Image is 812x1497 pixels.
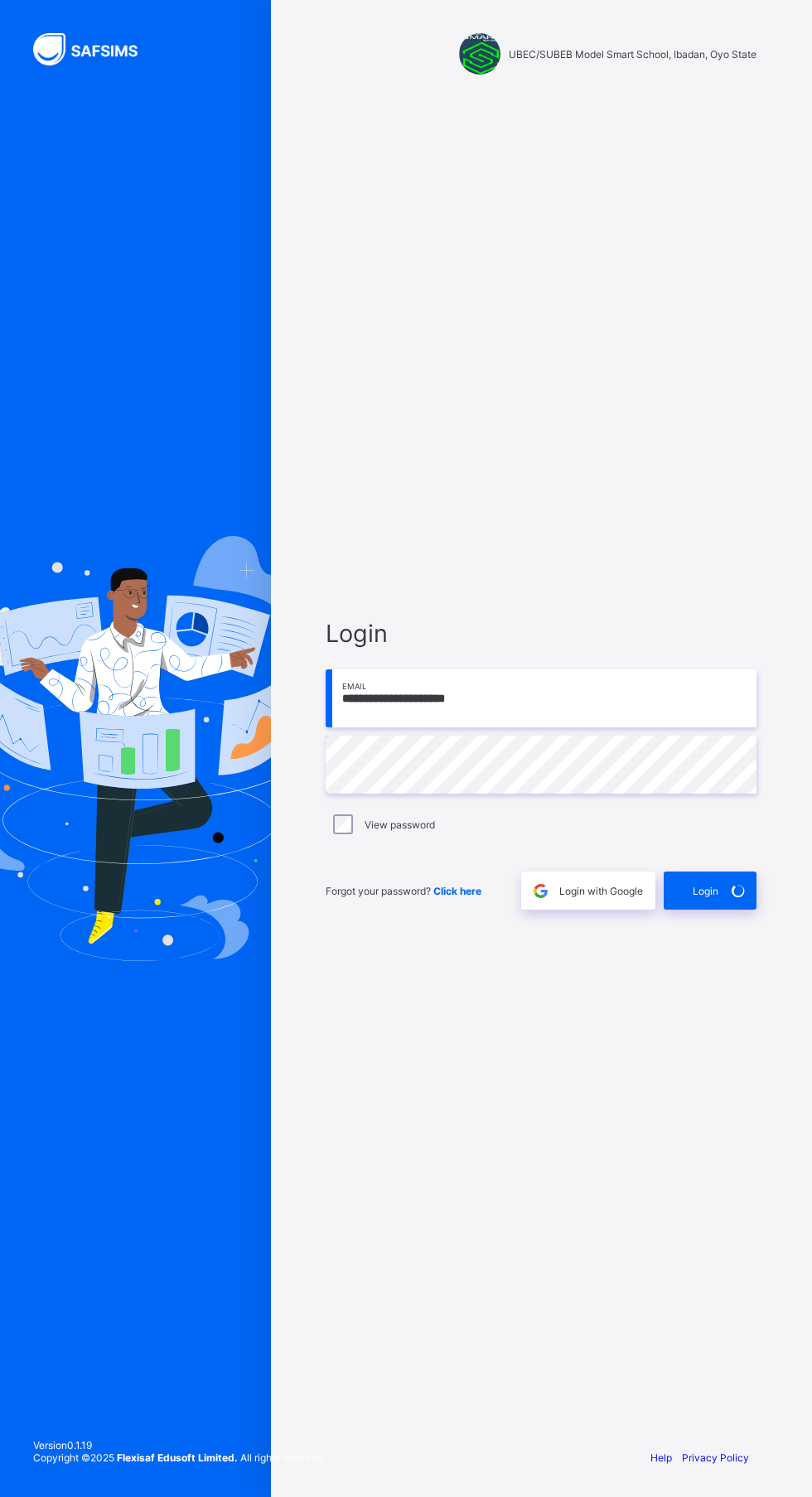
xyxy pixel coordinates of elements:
[326,885,481,897] span: Forgot your password?
[509,48,756,60] span: UBEC/SUBEB Model Smart School, Ibadan, Oyo State
[693,885,718,897] span: Login
[531,881,550,901] img: google.396cfc9801f0270233282035f929180a.svg
[117,1451,238,1464] strong: Flexisaf Edusoft Limited.
[650,1451,672,1464] a: Help
[33,33,157,65] img: SAFSIMS Logo
[559,885,643,897] span: Login with Google
[365,819,435,831] label: View password
[433,885,481,897] a: Click here
[326,619,756,648] span: Login
[682,1451,749,1464] a: Privacy Policy
[33,1451,326,1464] span: Copyright © 2025 All rights reserved.
[33,1439,326,1451] span: Version 0.1.19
